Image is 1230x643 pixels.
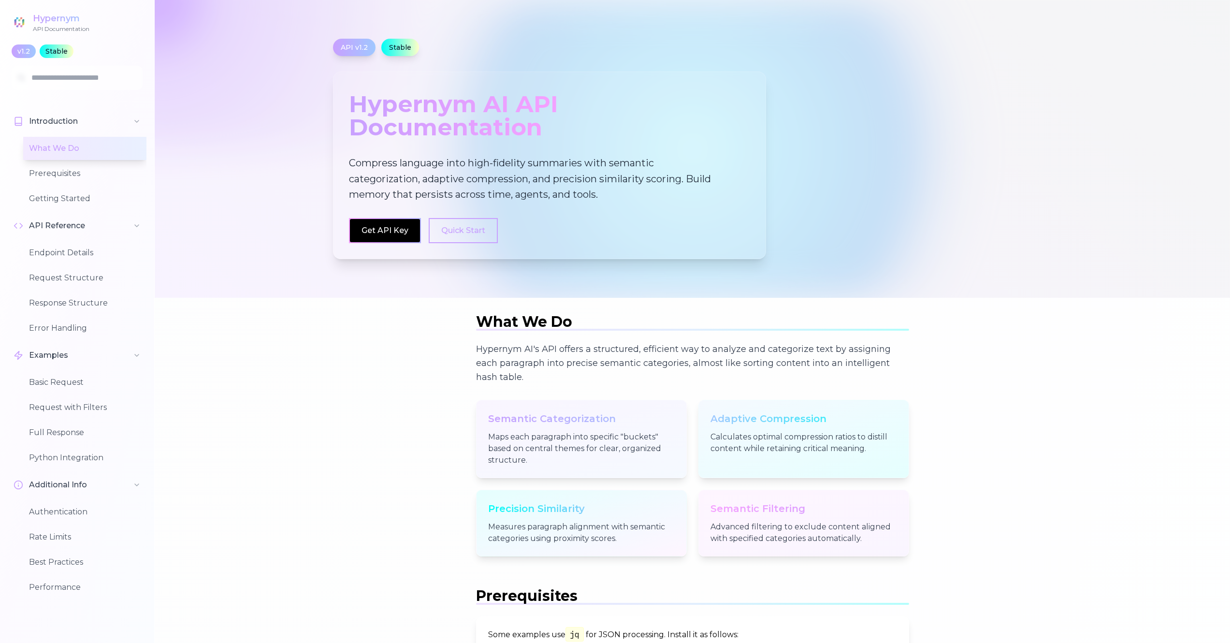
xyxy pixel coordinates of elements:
[40,44,73,58] div: Stable
[8,214,146,237] button: API Reference
[23,317,146,340] button: Error Handling
[710,412,897,425] h3: Adaptive Compression
[29,220,85,232] span: API Reference
[476,342,909,385] p: Hypernym AI's API offers a structured, efficient way to analyze and categorize text by assigning ...
[565,627,584,642] code: jq
[23,371,146,394] button: Basic Request
[349,155,720,203] p: Compress language into high-fidelity summaries with semantic categorization, adaptive compression...
[12,12,89,33] a: HypernymAPI Documentation
[23,137,146,160] button: What We Do
[488,628,897,641] p: Some examples use for JSON processing. Install it as follows:
[488,431,675,466] p: Maps each paragraph into specific "buckets" based on central themes for clear, organized structure.
[23,576,146,599] button: Performance
[23,187,146,210] button: Getting Started
[23,500,146,524] button: Authentication
[333,39,376,56] div: API v1.2
[29,350,68,361] span: Examples
[488,412,675,425] h3: Semantic Categorization
[23,551,146,574] button: Best Practices
[488,502,675,515] h3: Precision Similarity
[23,241,146,264] button: Endpoint Details
[29,116,78,127] span: Introduction
[23,421,146,444] button: Full Response
[8,473,146,497] button: Additional Info
[23,266,146,290] button: Request Structure
[381,39,419,56] div: Stable
[29,479,87,491] span: Additional Info
[476,587,578,605] span: Prerequisites
[23,162,146,185] button: Prerequisites
[23,292,146,315] button: Response Structure
[23,396,146,419] button: Request with Filters
[8,110,146,133] button: Introduction
[710,502,897,515] h3: Semantic Filtering
[33,12,89,25] div: Hypernym
[488,521,675,544] p: Measures paragraph alignment with semantic categories using proximity scores.
[8,344,146,367] button: Examples
[23,526,146,549] button: Rate Limits
[12,44,36,58] div: v1.2
[710,521,897,544] p: Advanced filtering to exclude content aligned with specified categories automatically.
[476,313,572,331] span: What We Do
[349,88,750,144] div: Hypernym AI API Documentation
[23,446,146,469] button: Python Integration
[12,15,27,30] img: Hypernym Logo
[33,25,89,33] div: API Documentation
[362,226,408,235] a: Get API Key
[710,431,897,454] p: Calculates optimal compression ratios to distill content while retaining critical meaning.
[429,218,498,243] button: Quick Start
